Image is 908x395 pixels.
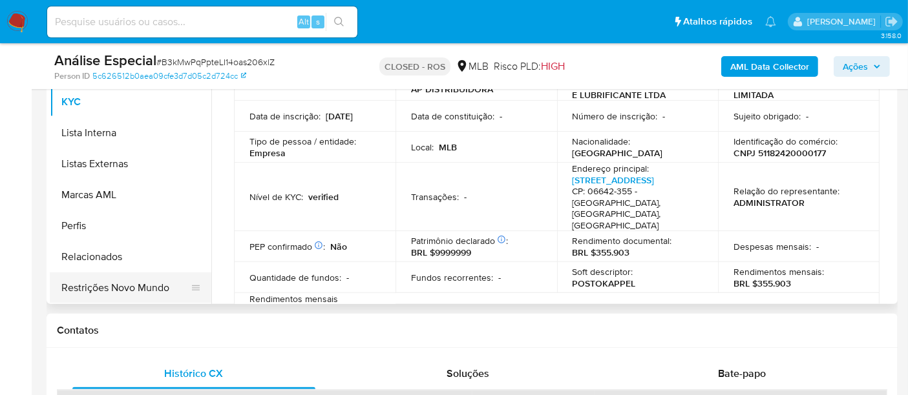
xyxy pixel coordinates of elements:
p: SOCIEDADE EMPRESARIA LIMITADA [734,77,859,101]
p: CNPJ 51182420000177 [734,147,826,159]
p: Identificação do comércio : [734,136,838,147]
span: Atalhos rápidos [683,15,752,28]
button: Ações [834,56,890,77]
a: Notificações [765,16,776,27]
p: - [816,241,819,252]
input: Pesquise usuários ou casos... [47,14,357,30]
p: Despesas mensais : [734,241,811,252]
p: 1478652670 [310,77,359,89]
p: alexandra.macedo@mercadolivre.com [807,15,880,28]
p: BRL $9999999 [411,247,471,258]
button: Restrições Novo Mundo [50,272,201,303]
p: Nível de KYC : [249,191,303,203]
p: Endereço principal : [573,163,649,174]
a: 5c626512b0aea09cfe3d7d05c2d724cc [92,70,246,82]
span: Soluções [447,366,489,381]
p: - [464,191,467,203]
span: s [316,15,320,28]
button: Marcas AML [50,179,211,210]
p: Número de inscrição : [573,110,658,122]
p: Sujeito obrigado : [734,110,801,122]
span: Alt [299,15,309,28]
p: BRL $355.903 [734,278,791,289]
p: Local : [411,141,434,153]
span: HIGH [541,59,565,74]
b: Análise Especial [54,50,156,70]
p: Rendimento documental : [573,235,672,247]
p: Transações : [411,191,459,203]
p: Data de inscrição : [249,110,321,122]
p: - [500,110,502,122]
p: POSTOKAPPEL [573,278,636,289]
p: - [806,110,808,122]
p: Empresa [249,147,286,159]
p: Tipo de pessoa / entidade : [249,136,356,147]
b: Person ID [54,70,90,82]
p: Data de constituição : [411,110,494,122]
p: - [498,272,501,283]
span: Ações [843,56,868,77]
p: verified [308,191,339,203]
p: Nacionalidade : [573,136,631,147]
p: AP DISTRIBUIDORA [411,83,493,95]
div: MLB [456,59,489,74]
p: Fundos recorrentes : [411,272,493,283]
p: [DATE] [326,110,353,122]
button: search-icon [326,13,352,31]
span: Risco PLD: [494,59,565,74]
p: Soft descriptor : [573,266,633,278]
p: Não [330,241,347,252]
a: Sair [885,15,898,28]
p: - [346,272,349,283]
p: ID do usuário : [249,77,305,89]
p: Rendimentos mensais : [734,266,824,278]
p: Relação do representante : [734,185,839,197]
p: AP DISTRIBUIDORA DE OLEO E LUBRIFICANTE LTDA [573,77,698,101]
p: - [663,110,666,122]
p: [GEOGRAPHIC_DATA] [573,147,663,159]
button: Relacionados [50,241,211,272]
span: 3.158.0 [881,30,902,41]
p: CLOSED - ROS [379,57,450,76]
a: [STREET_ADDRESS] [573,174,655,187]
b: AML Data Collector [730,56,809,77]
h4: CP: 06642-355 - [GEOGRAPHIC_DATA], [GEOGRAPHIC_DATA], [GEOGRAPHIC_DATA] [573,186,698,231]
p: Quantidade de fundos : [249,272,341,283]
span: Histórico CX [165,366,224,381]
span: Bate-papo [718,366,766,381]
button: Lista Interna [50,117,211,148]
button: AML Data Collector [721,56,818,77]
p: Rendimentos mensais (Companhia) : [249,293,380,316]
p: Patrimônio declarado : [411,235,508,247]
button: Listas Externas [50,148,211,179]
p: PEP confirmado : [249,241,325,252]
p: BRL $355.903 [573,247,630,258]
p: MLB [439,141,457,153]
button: KYC [50,86,211,117]
p: ADMINISTRATOR [734,197,805,208]
span: # B3kMwPqPpteLI14oas206xlZ [156,56,275,68]
h1: Contatos [57,324,887,337]
button: Perfis [50,210,211,241]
